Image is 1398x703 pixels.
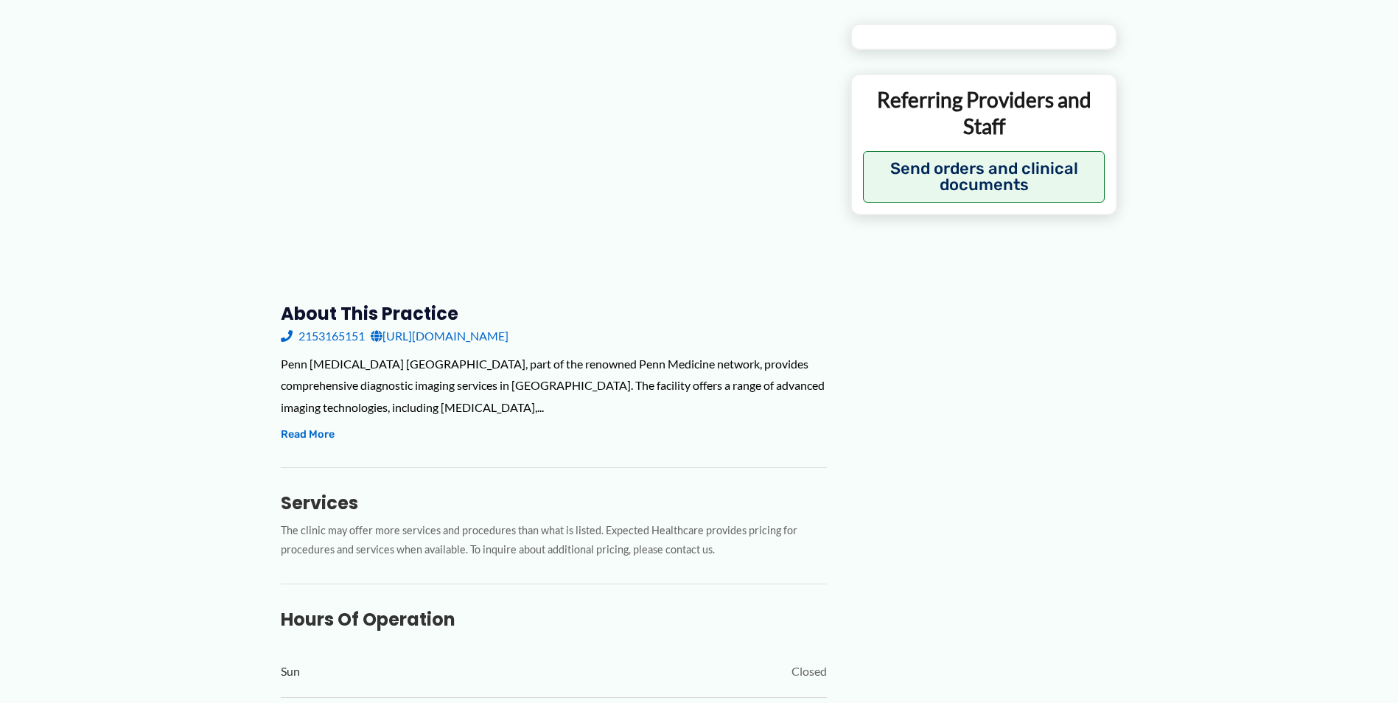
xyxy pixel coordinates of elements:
[281,608,827,631] h3: Hours of Operation
[281,426,335,444] button: Read More
[863,151,1105,203] button: Send orders and clinical documents
[281,325,365,347] a: 2153165151
[281,353,827,419] div: Penn [MEDICAL_DATA] [GEOGRAPHIC_DATA], part of the renowned Penn Medicine network, provides compr...
[791,660,827,682] span: Closed
[281,302,827,325] h3: About this practice
[281,521,827,561] p: The clinic may offer more services and procedures than what is listed. Expected Healthcare provid...
[281,660,300,682] span: Sun
[863,86,1105,140] p: Referring Providers and Staff
[371,325,508,347] a: [URL][DOMAIN_NAME]
[281,492,827,514] h3: Services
